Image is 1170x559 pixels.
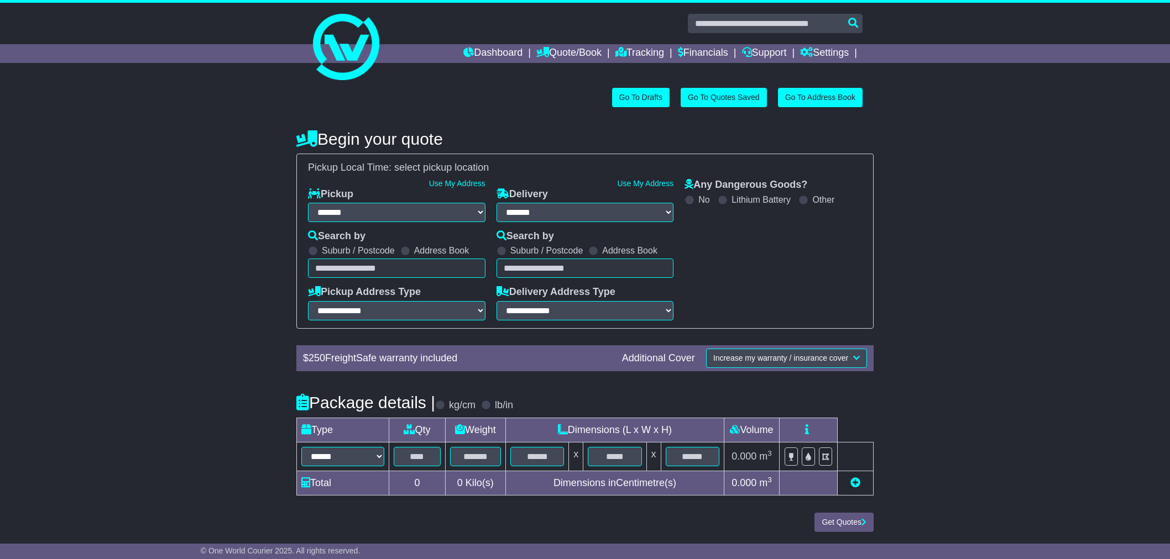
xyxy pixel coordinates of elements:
[759,477,772,488] span: m
[510,245,583,256] label: Suburb / Postcode
[759,451,772,462] span: m
[497,188,548,201] label: Delivery
[767,449,772,457] sup: 3
[812,194,834,205] label: Other
[389,471,446,495] td: 0
[201,546,361,555] span: © One World Courier 2025. All rights reserved.
[732,451,756,462] span: 0.000
[569,442,583,471] td: x
[612,88,670,107] a: Go To Drafts
[445,471,505,495] td: Kilo(s)
[646,442,661,471] td: x
[706,349,867,368] button: Increase my warranty / insurance cover
[767,476,772,484] sup: 3
[615,44,664,63] a: Tracking
[713,354,848,362] span: Increase my warranty / insurance cover
[394,162,489,173] span: select pickup location
[445,418,505,442] td: Weight
[724,418,779,442] td: Volume
[732,477,756,488] span: 0.000
[617,352,701,365] div: Additional Cover
[617,179,673,188] a: Use My Address
[505,471,724,495] td: Dimensions in Centimetre(s)
[742,44,787,63] a: Support
[698,194,709,205] label: No
[732,194,791,205] label: Lithium Battery
[814,513,874,532] button: Get Quotes
[463,44,523,63] a: Dashboard
[322,245,395,256] label: Suburb / Postcode
[497,230,554,242] label: Search by
[850,477,860,488] a: Add new item
[602,245,657,256] label: Address Book
[308,188,353,201] label: Pickup
[505,418,724,442] td: Dimensions (L x W x H)
[685,179,807,191] label: Any Dangerous Goods?
[296,130,874,148] h4: Begin your quote
[457,477,463,488] span: 0
[309,352,325,363] span: 250
[449,399,476,412] label: kg/cm
[308,230,365,242] label: Search by
[429,179,485,188] a: Use My Address
[302,162,868,174] div: Pickup Local Time:
[678,44,728,63] a: Financials
[497,286,615,298] label: Delivery Address Type
[681,88,767,107] a: Go To Quotes Saved
[297,471,389,495] td: Total
[778,88,863,107] a: Go To Address Book
[414,245,469,256] label: Address Book
[308,286,421,298] label: Pickup Address Type
[536,44,602,63] a: Quote/Book
[297,352,617,365] div: $ FreightSafe warranty included
[389,418,446,442] td: Qty
[297,418,389,442] td: Type
[800,44,849,63] a: Settings
[495,399,513,412] label: lb/in
[296,393,435,412] h4: Package details |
